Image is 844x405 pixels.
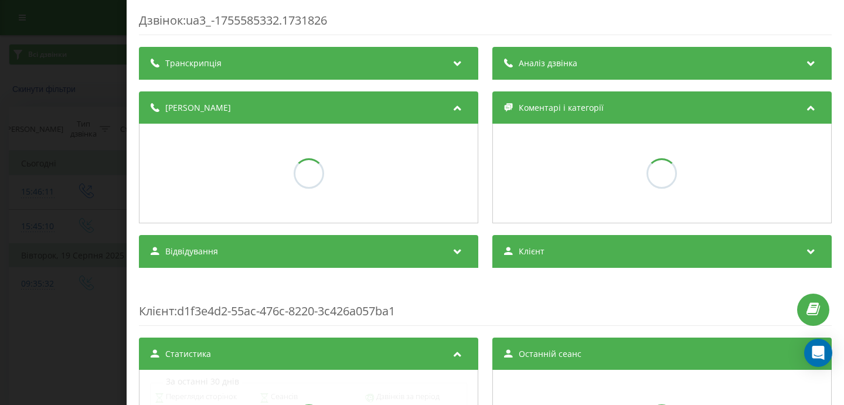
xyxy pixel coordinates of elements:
[139,280,832,326] div: : d1f3e4d2-55ac-476c-8220-3c426a057ba1
[519,57,577,69] span: Аналіз дзвінка
[519,348,581,360] span: Останній сеанс
[519,102,604,114] span: Коментарі і категорії
[165,246,218,257] span: Відвідування
[165,102,231,114] span: [PERSON_NAME]
[519,246,544,257] span: Клієнт
[139,12,832,35] div: Дзвінок : ua3_-1755585332.1731826
[165,348,211,360] span: Статистика
[165,57,222,69] span: Транскрипція
[139,303,174,319] span: Клієнт
[804,339,832,367] div: Open Intercom Messenger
